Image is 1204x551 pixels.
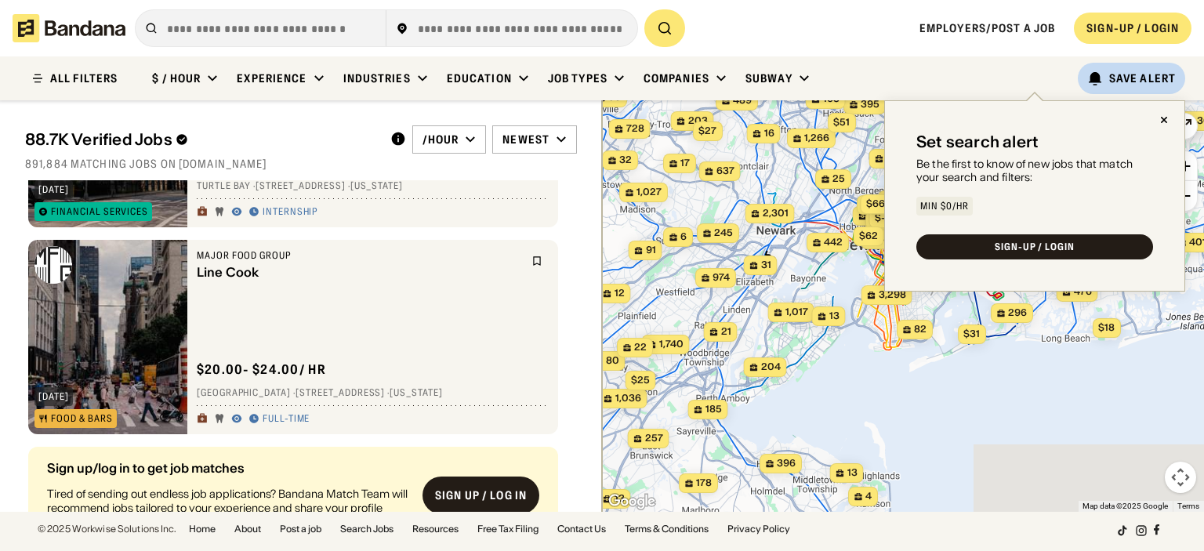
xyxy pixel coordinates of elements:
[721,325,731,339] span: 21
[832,172,845,186] span: 25
[422,132,459,147] div: /hour
[859,230,878,241] span: $62
[343,71,411,85] div: Industries
[705,403,722,416] span: 185
[698,125,716,136] span: $27
[824,236,843,249] span: 442
[548,71,607,85] div: Job Types
[47,462,410,474] div: Sign up/log in to get job matches
[340,524,393,534] a: Search Jobs
[502,132,549,147] div: Newest
[606,491,658,512] img: Google
[847,466,858,480] span: 13
[829,310,840,323] span: 13
[608,91,621,104] span: 58
[25,157,577,171] div: 891,884 matching jobs on [DOMAIN_NAME]
[625,524,709,534] a: Terms & Conditions
[920,201,969,211] div: Min $0/hr
[1177,502,1199,510] a: Terms (opens in new tab)
[280,524,321,534] a: Post a job
[680,230,687,244] span: 6
[833,116,850,128] span: $51
[1083,502,1168,510] span: Map data ©2025 Google
[636,186,662,199] span: 1,027
[412,524,459,534] a: Resources
[713,271,730,285] span: 974
[263,206,318,219] div: Internship
[761,259,771,272] span: 31
[879,288,906,302] span: 3,298
[963,328,980,339] span: $31
[435,488,527,502] div: Sign up / Log in
[914,323,927,336] span: 82
[34,246,72,284] img: Major Food Group logo
[785,306,808,319] span: 1,017
[263,413,310,426] div: Full-time
[197,180,549,193] div: Turtle Bay · [STREET_ADDRESS] · [US_STATE]
[866,198,885,209] span: $66
[804,132,829,145] span: 1,266
[447,71,512,85] div: Education
[51,207,148,216] div: Financial Services
[634,341,647,354] span: 22
[823,92,840,106] span: 163
[1098,321,1115,333] span: $18
[38,392,69,401] div: [DATE]
[237,71,306,85] div: Experience
[916,132,1039,151] div: Set search alert
[189,524,216,534] a: Home
[619,154,632,167] span: 32
[631,374,650,386] span: $25
[764,127,774,140] span: 16
[875,212,889,223] span: $--
[626,122,644,136] span: 728
[696,477,712,490] span: 178
[1008,306,1027,320] span: 296
[761,361,781,374] span: 204
[919,21,1055,35] a: Employers/Post a job
[13,14,125,42] img: Bandana logotype
[727,524,790,534] a: Privacy Policy
[1086,21,1179,35] div: SIGN-UP / LOGIN
[38,524,176,534] div: © 2025 Workwise Solutions Inc.
[680,157,690,170] span: 17
[38,185,69,194] div: [DATE]
[50,73,118,84] div: ALL FILTERS
[865,490,872,503] span: 4
[152,71,201,85] div: $ / hour
[25,180,577,513] div: grid
[733,94,752,107] span: 489
[557,524,606,534] a: Contact Us
[615,287,625,300] span: 12
[714,227,733,240] span: 245
[861,98,879,111] span: 395
[1074,285,1092,299] span: 476
[659,338,684,351] span: 1,740
[615,392,641,405] span: 1,036
[916,158,1153,184] div: Be the first to know of new jobs that match your search and filters:
[234,524,261,534] a: About
[47,487,410,530] div: Tired of sending out endless job applications? Bandana Match Team will recommend jobs tailored to...
[745,71,792,85] div: Subway
[644,71,709,85] div: Companies
[477,524,539,534] a: Free Tax Filing
[1109,71,1176,85] div: Save Alert
[197,387,549,400] div: [GEOGRAPHIC_DATA] · [STREET_ADDRESS] · [US_STATE]
[763,207,789,220] span: 2,301
[51,414,113,423] div: Food & Bars
[197,249,522,262] div: Major Food Group
[197,361,326,378] div: $ 20.00 - $24.00 / hr
[25,130,378,149] div: 88.7K Verified Jobs
[1165,462,1196,493] button: Map camera controls
[995,242,1075,252] div: SIGN-UP / LOGIN
[777,457,796,470] span: 396
[716,165,734,178] span: 637
[606,491,658,512] a: Open this area in Google Maps (opens a new window)
[688,114,708,128] span: 203
[646,244,656,257] span: 91
[645,432,663,445] span: 257
[606,354,619,368] span: 80
[197,265,522,280] div: Line Cook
